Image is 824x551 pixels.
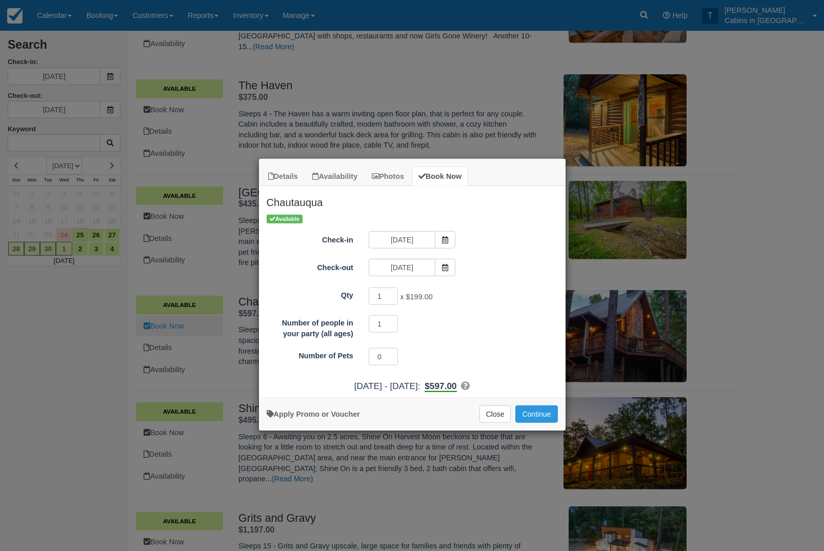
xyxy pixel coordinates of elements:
[400,293,432,301] span: x $199.00
[259,347,361,361] label: Number of Pets
[259,231,361,246] label: Check-in
[365,167,411,187] a: Photos
[262,167,305,187] a: Details
[267,410,360,418] a: Apply Voucher
[259,186,566,392] div: Item Modal
[259,380,566,393] div: :
[354,381,418,391] span: [DATE] - [DATE]
[369,348,398,365] input: Number of Pets
[259,287,361,301] label: Qty
[306,167,364,187] a: Availability
[369,288,398,305] input: Qty
[369,315,398,333] input: Number of people in your party (all ages)
[479,405,511,423] button: Close
[267,215,303,223] span: Available
[425,381,456,392] b: $597.00
[259,314,361,339] label: Number of people in your party (all ages)
[515,405,557,423] button: Add to Booking
[259,186,566,213] h2: Chautauqua
[412,167,468,187] a: Book Now
[259,259,361,273] label: Check-out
